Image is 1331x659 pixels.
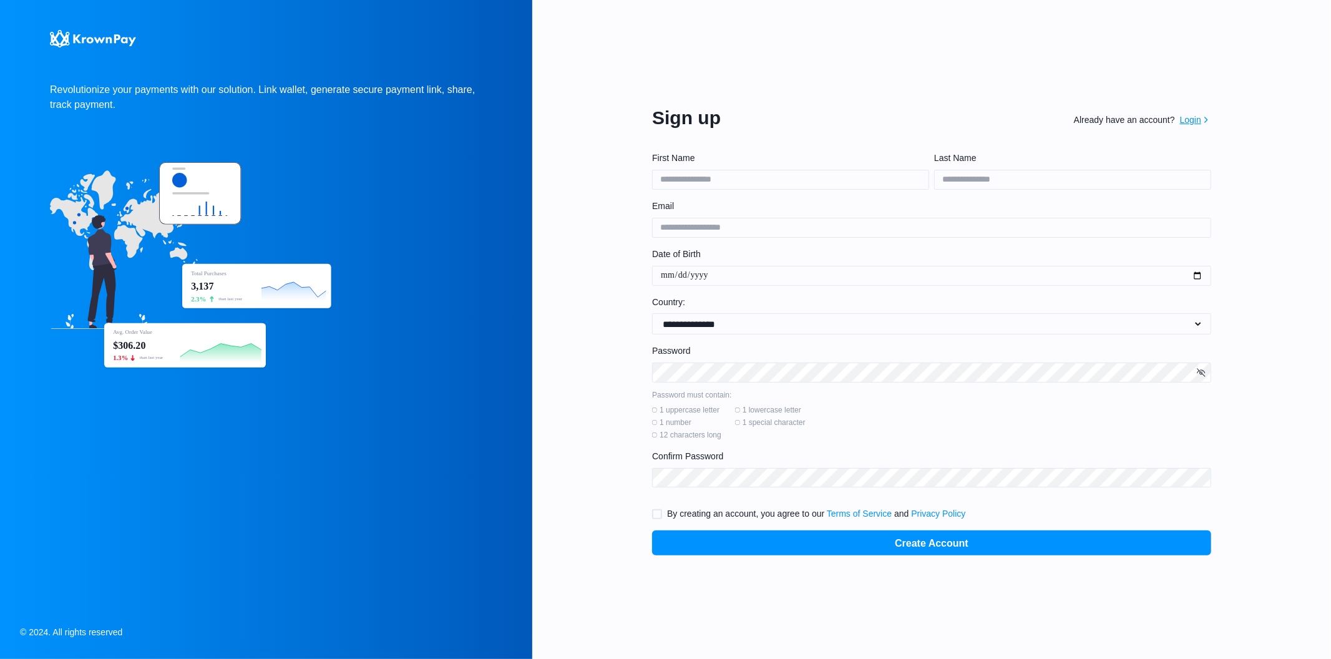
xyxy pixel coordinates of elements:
p: Password must contain: [652,390,1211,400]
p: Sign up [652,104,721,132]
span: 12 characters long [660,430,721,440]
a: Login [1180,114,1201,127]
span: 1 number [660,417,691,427]
button: Create Account [652,530,1211,555]
a: Terms of Service [827,509,892,519]
p: © 2024. All rights reserved [20,626,122,639]
a: Privacy Policy [911,509,965,519]
img: hero-image [50,162,334,371]
label: Date of Birth [652,248,1204,261]
p: Revolutionize your payments with our solution. Link wallet, generate secure payment link, share, ... [50,82,482,112]
span: 1 uppercase letter [660,405,719,415]
span: 1 lowercase letter [743,405,801,415]
label: Confirm Password [652,450,1204,463]
p: By creating an account, you agree to our and [667,507,965,520]
img: KrownPay Logo [50,30,136,47]
span: Password [652,344,690,358]
p: Country: [652,296,1211,308]
span: 1 special character [743,417,806,427]
label: First Name [652,152,922,165]
p: Already have an account? [1074,114,1175,127]
label: Last Name [934,152,1204,165]
label: Email [652,200,1204,213]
